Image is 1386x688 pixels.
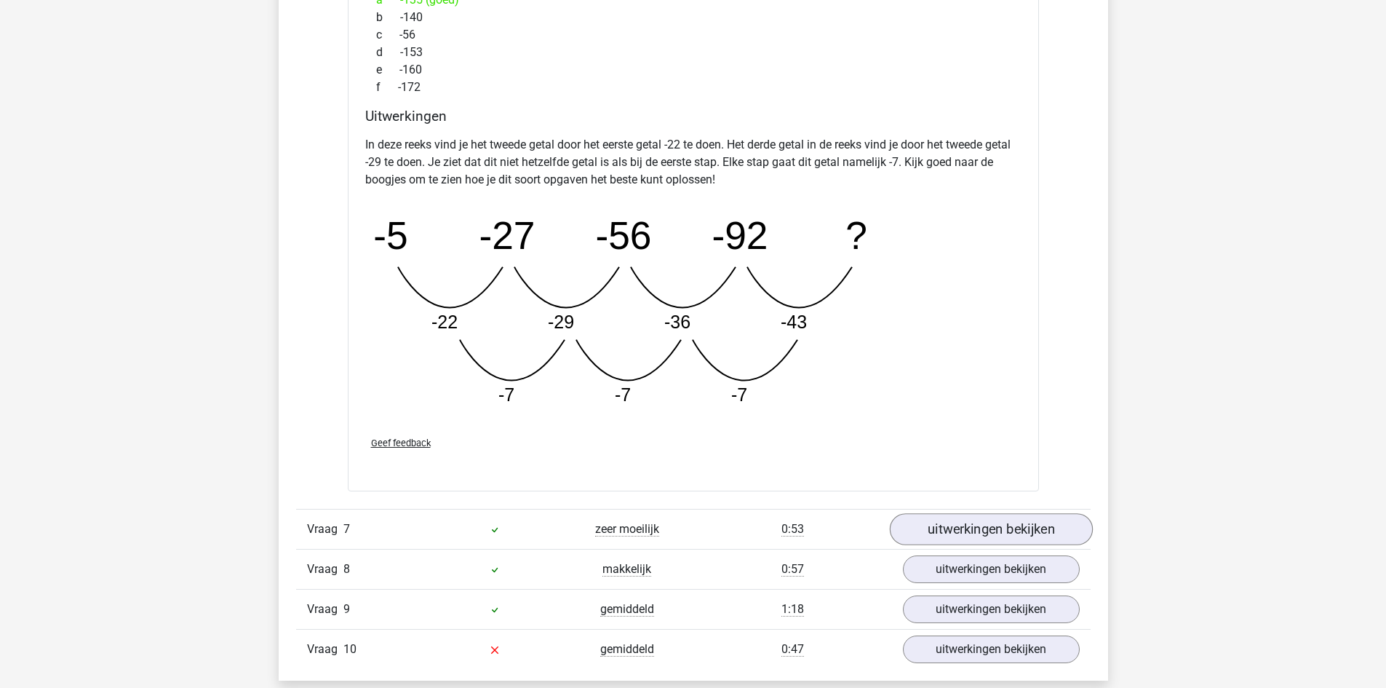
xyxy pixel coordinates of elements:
[600,642,654,657] span: gemiddeld
[343,522,350,536] span: 7
[781,562,804,577] span: 0:57
[712,214,768,257] tspan: -92
[373,214,407,257] tspan: -5
[365,108,1021,124] h4: Uitwerkingen
[376,26,399,44] span: c
[479,214,535,257] tspan: -27
[730,384,746,405] tspan: -7
[365,9,1021,26] div: -140
[602,562,651,577] span: makkelijk
[547,312,573,332] tspan: -29
[903,636,1080,663] a: uitwerkingen bekijken
[343,642,357,656] span: 10
[376,44,400,61] span: d
[889,513,1092,545] a: uitwerkingen bekijken
[371,438,431,448] span: Geef feedback
[780,312,806,332] tspan: -43
[343,602,350,616] span: 9
[903,596,1080,623] a: uitwerkingen bekijken
[431,312,457,332] tspan: -22
[307,641,343,658] span: Vraag
[781,602,804,617] span: 1:18
[365,61,1021,79] div: -160
[376,61,399,79] span: e
[307,601,343,618] span: Vraag
[343,562,350,576] span: 8
[376,79,398,96] span: f
[365,44,1021,61] div: -153
[365,136,1021,189] p: In deze reeks vind je het tweede getal door het eerste getal -22 te doen. Het derde getal in de r...
[600,602,654,617] span: gemiddeld
[845,214,867,257] tspan: ?
[365,79,1021,96] div: -172
[903,555,1080,583] a: uitwerkingen bekijken
[595,214,651,257] tspan: -56
[664,312,690,332] tspan: -36
[498,384,514,405] tspan: -7
[307,521,343,538] span: Vraag
[595,522,659,537] span: zeer moeilijk
[307,561,343,578] span: Vraag
[614,384,630,405] tspan: -7
[376,9,400,26] span: b
[781,522,804,537] span: 0:53
[365,26,1021,44] div: -56
[781,642,804,657] span: 0:47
